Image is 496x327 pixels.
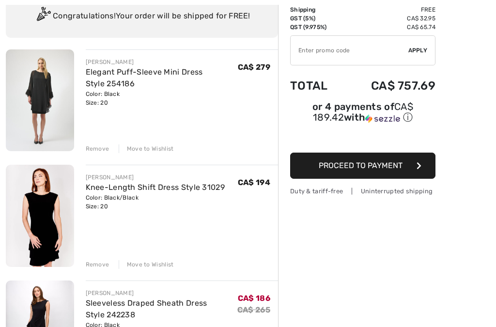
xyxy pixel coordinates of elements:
[291,36,408,65] input: Promo code
[238,62,270,72] span: CA$ 279
[343,23,435,31] td: CA$ 65.74
[290,5,343,14] td: Shipping
[290,153,435,179] button: Proceed to Payment
[33,7,53,26] img: Congratulation2.svg
[290,187,435,196] div: Duty & tariff-free | Uninterrupted shipping
[6,165,74,267] img: Knee-Length Shift Dress Style 31029
[86,173,225,182] div: [PERSON_NAME]
[290,69,343,102] td: Total
[86,144,109,153] div: Remove
[86,183,225,192] a: Knee-Length Shift Dress Style 31029
[6,49,74,151] img: Elegant Puff-Sleeve Mini Dress Style 254186
[119,260,174,269] div: Move to Wishlist
[319,161,403,170] span: Proceed to Payment
[86,67,203,88] a: Elegant Puff-Sleeve Mini Dress Style 254186
[238,178,270,187] span: CA$ 194
[86,58,238,66] div: [PERSON_NAME]
[17,7,266,26] div: Congratulations! Your order will be shipped for FREE!
[290,102,435,127] div: or 4 payments ofCA$ 189.42withSezzle Click to learn more about Sezzle
[365,114,400,123] img: Sezzle
[86,289,237,297] div: [PERSON_NAME]
[86,298,207,319] a: Sleeveless Draped Sheath Dress Style 242238
[290,14,343,23] td: GST (5%)
[86,193,225,211] div: Color: Black/Black Size: 20
[343,14,435,23] td: CA$ 32.95
[408,46,428,55] span: Apply
[119,144,174,153] div: Move to Wishlist
[343,69,435,102] td: CA$ 757.69
[313,101,413,123] span: CA$ 189.42
[86,90,238,107] div: Color: Black Size: 20
[86,260,109,269] div: Remove
[343,5,435,14] td: Free
[290,127,435,149] iframe: PayPal-paypal
[237,305,270,314] s: CA$ 265
[290,102,435,124] div: or 4 payments of with
[290,23,343,31] td: QST (9.975%)
[238,294,270,303] span: CA$ 186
